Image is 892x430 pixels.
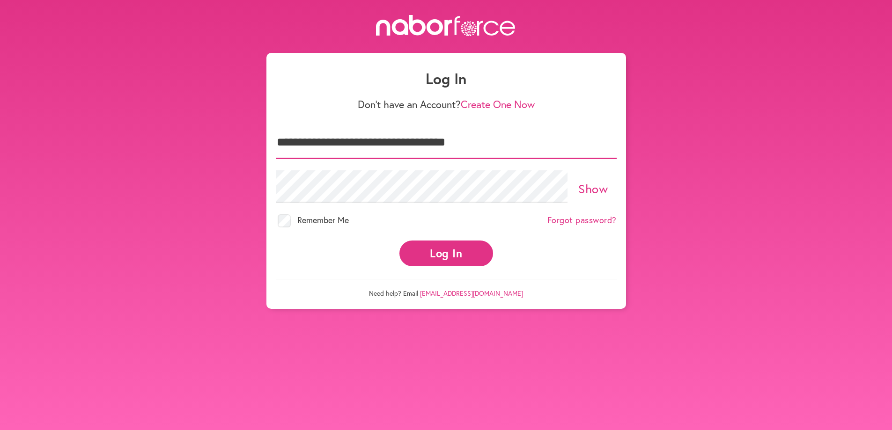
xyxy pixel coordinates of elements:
[276,70,617,87] h1: Log In
[297,214,349,226] span: Remember Me
[578,181,608,197] a: Show
[276,279,617,298] p: Need help? Email
[461,97,535,111] a: Create One Now
[399,241,493,266] button: Log In
[276,98,617,110] p: Don't have an Account?
[420,289,523,298] a: [EMAIL_ADDRESS][DOMAIN_NAME]
[547,215,617,226] a: Forgot password?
